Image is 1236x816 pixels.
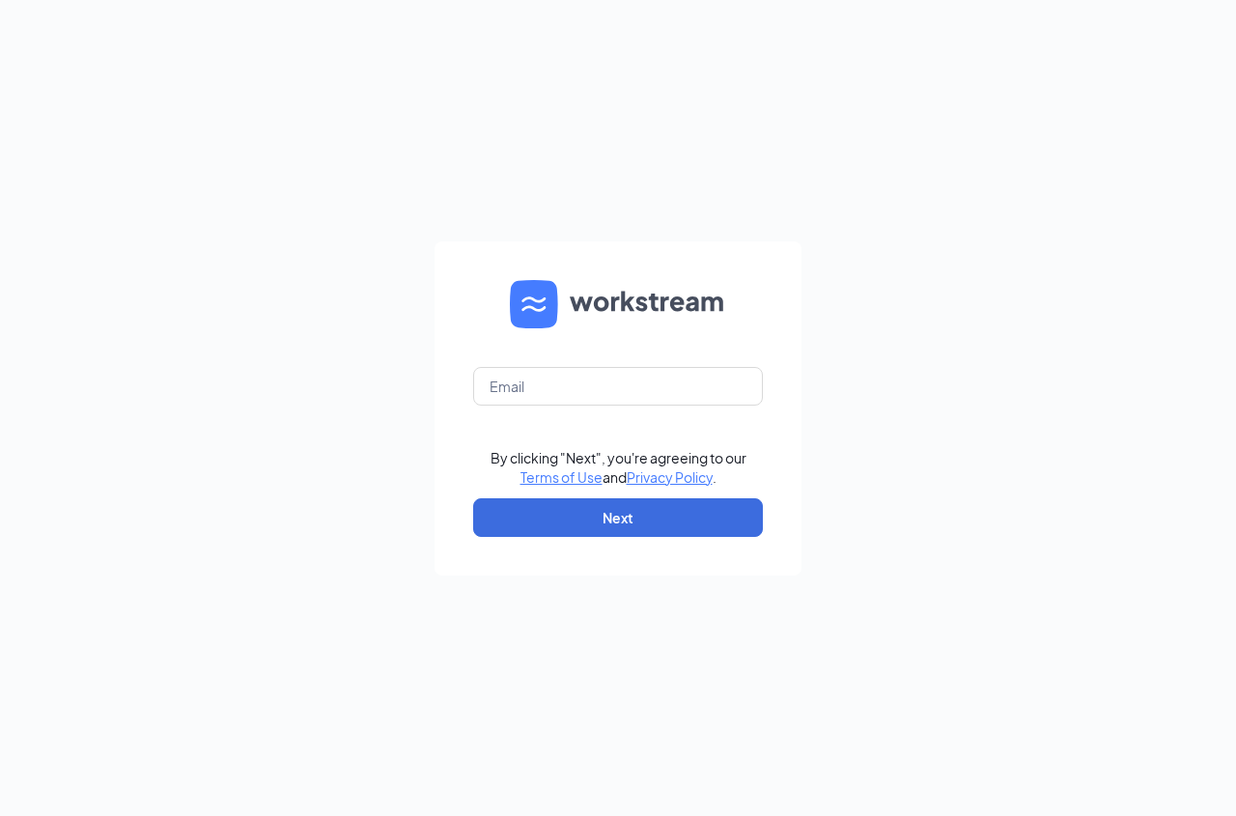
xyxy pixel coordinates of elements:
[510,280,726,328] img: WS logo and Workstream text
[491,448,746,487] div: By clicking "Next", you're agreeing to our and .
[627,468,713,486] a: Privacy Policy
[473,367,763,406] input: Email
[520,468,603,486] a: Terms of Use
[473,498,763,537] button: Next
